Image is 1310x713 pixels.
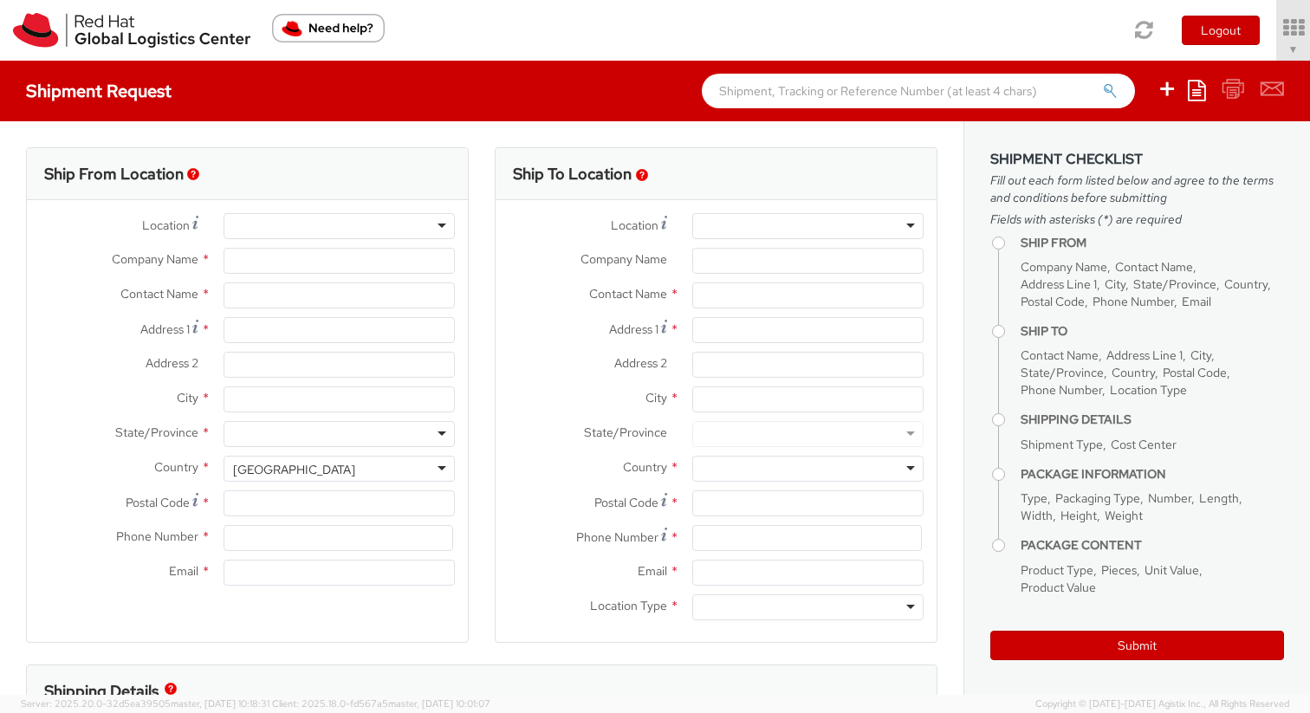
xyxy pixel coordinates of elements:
span: Company Name [580,251,667,267]
span: Product Type [1021,562,1093,578]
span: Location Type [590,598,667,613]
span: City [1105,276,1125,292]
span: Phone Number [576,529,658,545]
span: Length [1199,490,1239,506]
span: Location Type [1110,382,1187,398]
span: Address 1 [140,321,190,337]
span: Width [1021,508,1053,523]
span: Address Line 1 [1106,347,1183,363]
button: Need help? [272,14,385,42]
h3: Shipping Details [44,683,159,700]
span: State/Province [1021,365,1104,380]
span: Postal Code [1163,365,1227,380]
span: City [645,390,667,405]
span: Country [1224,276,1268,292]
span: Contact Name [1021,347,1099,363]
span: Packaging Type [1055,490,1140,506]
span: ▼ [1288,42,1299,56]
span: Address 2 [614,355,667,371]
span: master, [DATE] 10:01:07 [388,697,490,710]
span: Unit Value [1145,562,1199,578]
h4: Shipping Details [1021,413,1284,426]
h3: Ship From Location [44,165,184,183]
h3: Shipment Checklist [990,152,1284,167]
span: City [1190,347,1211,363]
span: City [177,390,198,405]
span: Height [1060,508,1097,523]
h4: Shipment Request [26,81,172,100]
span: Company Name [112,251,198,267]
span: Server: 2025.20.0-32d5ea39505 [21,697,269,710]
h4: Ship To [1021,325,1284,338]
span: Weight [1105,508,1143,523]
span: Phone Number [116,528,198,544]
span: Address 2 [146,355,198,371]
span: Product Value [1021,580,1096,595]
span: Postal Code [1021,294,1085,309]
span: Email [169,563,198,579]
span: State/Province [1133,276,1216,292]
span: Phone Number [1021,382,1102,398]
span: Type [1021,490,1047,506]
span: State/Province [115,425,198,440]
span: Copyright © [DATE]-[DATE] Agistix Inc., All Rights Reserved [1035,697,1289,711]
span: Postal Code [126,495,190,510]
span: Country [1112,365,1155,380]
span: State/Province [584,425,667,440]
input: Shipment, Tracking or Reference Number (at least 4 chars) [702,74,1135,108]
span: Address Line 1 [1021,276,1097,292]
span: Address 1 [609,321,658,337]
h4: Package Information [1021,468,1284,481]
div: [GEOGRAPHIC_DATA] [233,461,355,478]
span: Postal Code [594,495,658,510]
span: master, [DATE] 10:18:31 [171,697,269,710]
span: Shipment Type [1021,437,1103,452]
span: Contact Name [589,286,667,301]
span: Location [611,217,658,233]
span: Number [1148,490,1191,506]
h3: Ship To Location [513,165,632,183]
span: Pieces [1101,562,1137,578]
img: rh-logistics-00dfa346123c4ec078e1.svg [13,13,250,48]
span: Country [623,459,667,475]
span: Company Name [1021,259,1107,275]
span: Country [154,459,198,475]
h4: Ship From [1021,237,1284,250]
span: Phone Number [1093,294,1174,309]
span: Email [1182,294,1211,309]
span: Email [638,563,667,579]
h4: Package Content [1021,539,1284,552]
span: Contact Name [120,286,198,301]
button: Logout [1182,16,1260,45]
span: Contact Name [1115,259,1193,275]
span: Cost Center [1111,437,1177,452]
span: Location [142,217,190,233]
span: Fields with asterisks (*) are required [990,211,1284,228]
span: Client: 2025.18.0-fd567a5 [272,697,490,710]
button: Submit [990,631,1284,660]
span: Fill out each form listed below and agree to the terms and conditions before submitting [990,172,1284,206]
